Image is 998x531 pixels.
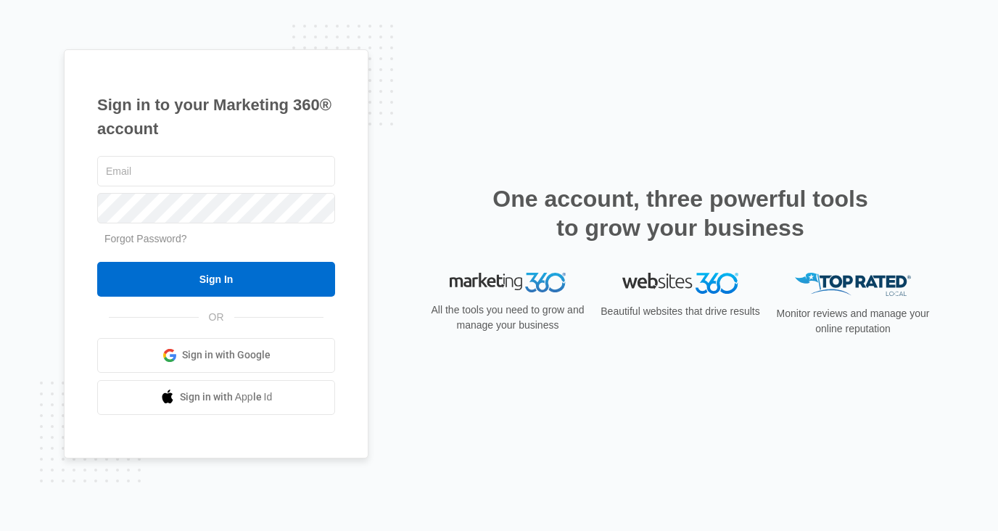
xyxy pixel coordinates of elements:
[450,273,566,293] img: Marketing 360
[772,306,934,337] p: Monitor reviews and manage your online reputation
[599,304,762,319] p: Beautiful websites that drive results
[426,302,589,333] p: All the tools you need to grow and manage your business
[97,262,335,297] input: Sign In
[622,273,738,294] img: Websites 360
[199,310,234,325] span: OR
[97,380,335,415] a: Sign in with Apple Id
[97,93,335,141] h1: Sign in to your Marketing 360® account
[488,184,873,242] h2: One account, three powerful tools to grow your business
[104,233,187,244] a: Forgot Password?
[97,338,335,373] a: Sign in with Google
[180,390,273,405] span: Sign in with Apple Id
[795,273,911,297] img: Top Rated Local
[182,347,271,363] span: Sign in with Google
[97,156,335,186] input: Email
